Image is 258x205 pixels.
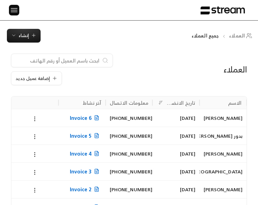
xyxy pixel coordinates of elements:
[165,99,195,107] div: تاريخ الانضمام
[70,114,101,122] span: Invoice 6
[192,32,219,39] p: جميع العملاء
[204,127,243,145] div: بدور [PERSON_NAME]
[110,145,149,162] div: [PHONE_NUMBER]
[157,109,195,127] div: [DATE]
[204,163,243,180] div: [GEOGRAPHIC_DATA]
[172,64,247,75] div: العملاء
[70,132,101,140] span: Invoice 5
[110,109,149,127] div: [PHONE_NUMBER]
[70,185,101,194] span: Invoice 2
[10,6,18,14] img: menu
[157,99,165,107] button: Sort
[204,109,243,127] div: [PERSON_NAME]
[110,163,149,180] div: [PHONE_NUMBER]
[204,181,243,198] div: [PERSON_NAME]
[70,149,101,158] span: Invoice 4
[15,76,50,81] span: إضافة عميل جديد
[7,29,41,43] button: إنشاء
[19,32,29,39] span: إنشاء
[70,167,101,176] span: Invoice 3
[157,145,195,162] div: [DATE]
[15,57,99,64] input: ابحث باسم العميل أو رقم الهاتف
[192,32,254,39] nav: breadcrumb
[229,32,254,39] a: العملاء
[110,99,149,107] div: معلومات الاتصال
[11,71,62,85] button: إضافة عميل جديد
[228,99,241,107] div: الاسم
[83,99,101,107] div: آخر نشاط
[157,181,195,198] div: [DATE]
[157,127,195,145] div: [DATE]
[110,127,149,145] div: [PHONE_NUMBER]
[110,181,149,198] div: [PHONE_NUMBER]
[201,6,245,15] img: Logo
[157,163,195,180] div: [DATE]
[204,145,243,162] div: [PERSON_NAME]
